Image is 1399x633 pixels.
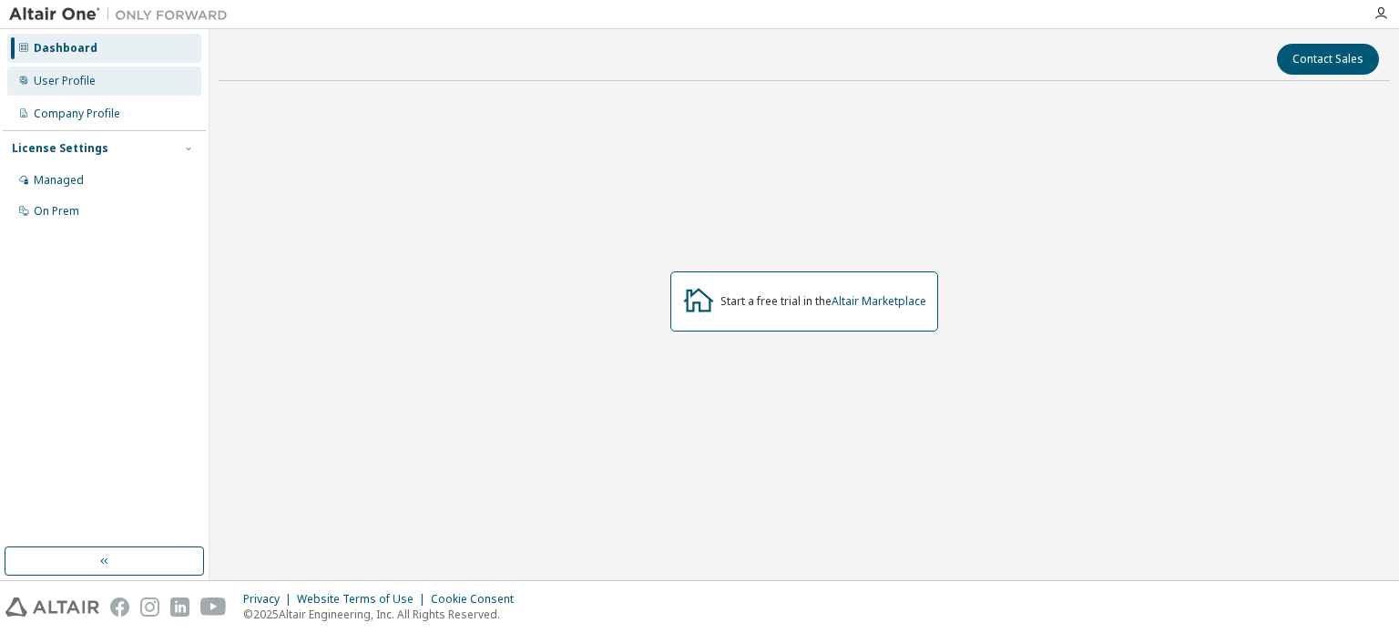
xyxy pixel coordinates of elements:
img: altair_logo.svg [5,597,99,617]
div: Website Terms of Use [297,592,431,607]
div: Start a free trial in the [720,294,926,309]
a: Altair Marketplace [832,293,926,309]
div: Cookie Consent [431,592,525,607]
img: youtube.svg [200,597,227,617]
img: instagram.svg [140,597,159,617]
div: Managed [34,173,84,188]
img: Altair One [9,5,237,24]
button: Contact Sales [1277,44,1379,75]
div: License Settings [12,141,108,156]
div: User Profile [34,74,96,88]
img: linkedin.svg [170,597,189,617]
div: Dashboard [34,41,97,56]
div: Company Profile [34,107,120,121]
img: facebook.svg [110,597,129,617]
p: © 2025 Altair Engineering, Inc. All Rights Reserved. [243,607,525,622]
div: Privacy [243,592,297,607]
div: On Prem [34,204,79,219]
